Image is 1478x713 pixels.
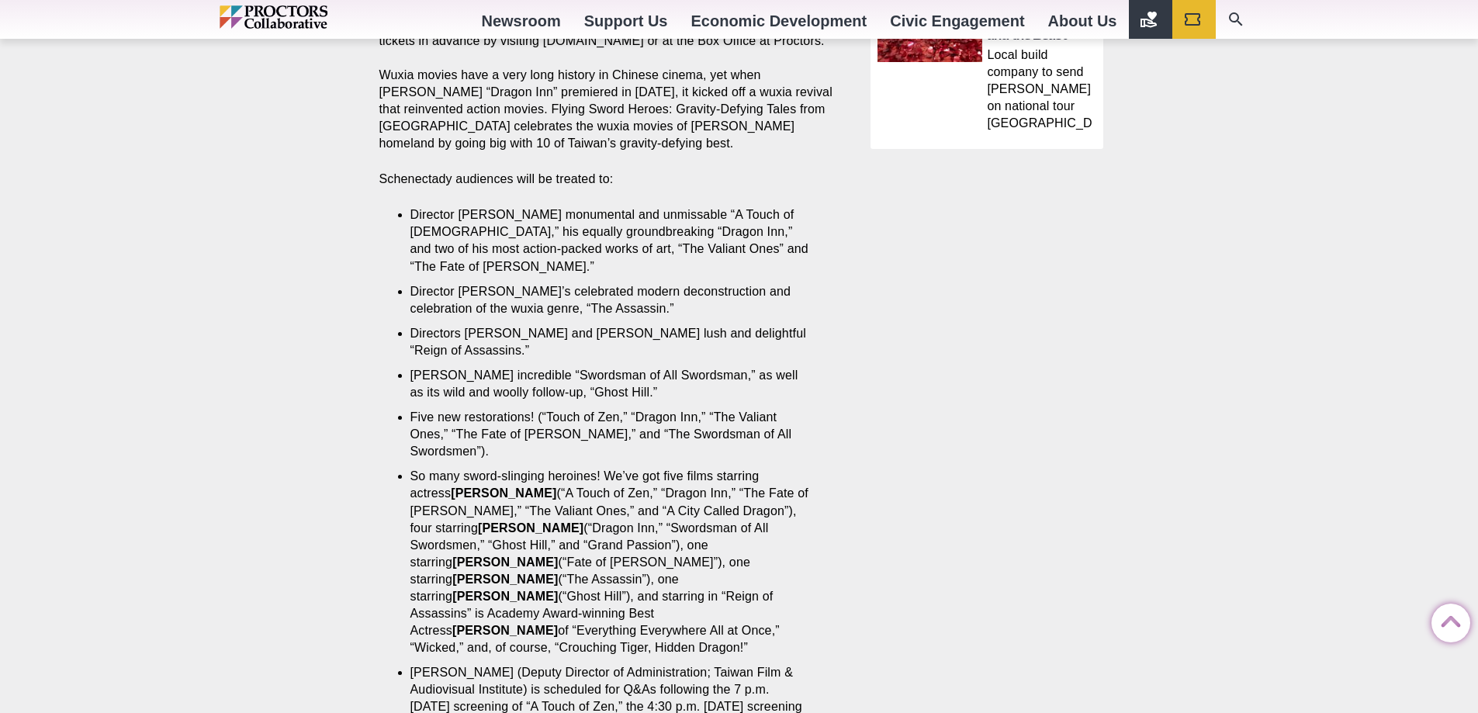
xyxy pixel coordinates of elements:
[379,171,836,188] p: Schenectady audiences will be treated to:
[451,486,556,500] strong: [PERSON_NAME]
[410,367,812,401] li: [PERSON_NAME] incredible “Swordsman of All Swordsman,” as well as its wild and woolly follow-up, ...
[452,624,558,637] strong: [PERSON_NAME]
[410,409,812,460] li: Five new restorations! (“Touch of Zen,” “Dragon Inn,” “The Valiant Ones,” “The Fate of [PERSON_NA...
[987,47,1099,135] p: Local build company to send [PERSON_NAME] on national tour [GEOGRAPHIC_DATA]— The Collaborative S...
[410,283,812,317] li: Director [PERSON_NAME]’s celebrated modern deconstruction and celebration of the wuxia genre, “Th...
[220,5,394,29] img: Proctors logo
[452,556,558,569] strong: [PERSON_NAME]
[410,325,812,359] li: Directors [PERSON_NAME] and [PERSON_NAME] lush and delightful “Reign of Assassins.”
[410,206,812,275] li: Director [PERSON_NAME] monumental and unmissable “A Touch of [DEMOGRAPHIC_DATA],” his equally gro...
[452,590,558,603] strong: [PERSON_NAME]
[478,521,583,535] strong: [PERSON_NAME]
[1431,604,1462,635] a: Back to Top
[452,573,558,586] strong: [PERSON_NAME]
[410,468,812,656] li: So many sword-slinging heroines! We’ve got five films starring actress (“A Touch of Zen,” “Dragon...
